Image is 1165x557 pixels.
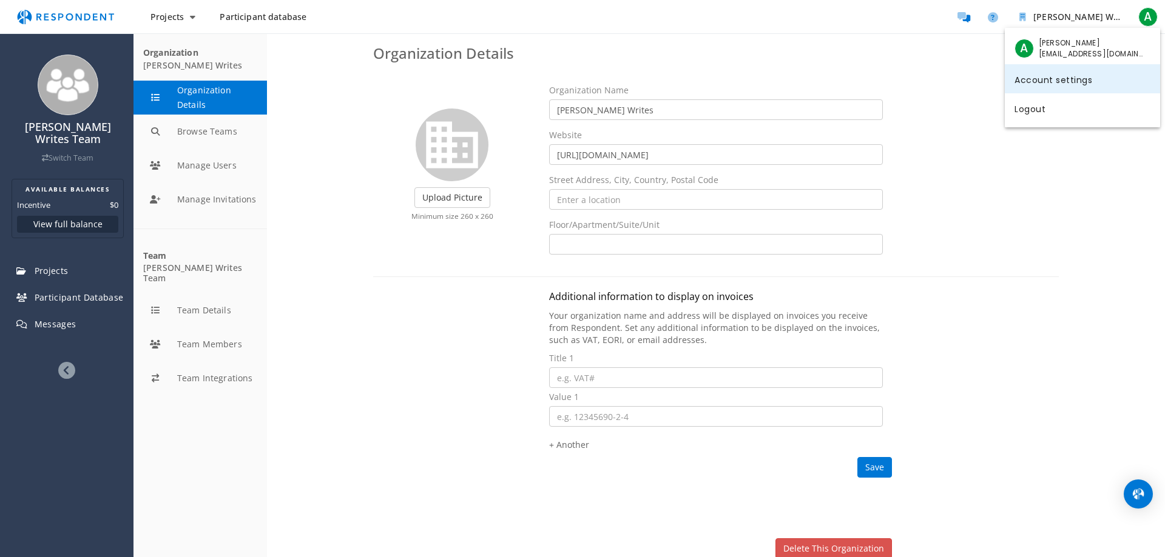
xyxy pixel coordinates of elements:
span: A [1015,39,1034,58]
a: Logout [1005,93,1160,122]
span: [PERSON_NAME] [1039,38,1145,48]
div: Open Intercom Messenger [1124,479,1153,509]
a: Account settings [1005,64,1160,93]
span: [EMAIL_ADDRESS][DOMAIN_NAME] [1039,48,1145,59]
